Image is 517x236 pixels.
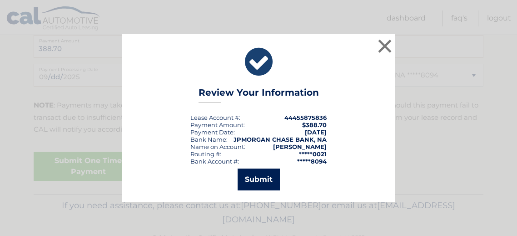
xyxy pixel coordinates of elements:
[190,150,221,158] div: Routing #:
[190,128,234,136] span: Payment Date
[238,169,280,190] button: Submit
[302,121,327,128] span: $388.70
[234,136,327,143] strong: JPMORGAN CHASE BANK, NA
[190,143,245,150] div: Name on Account:
[190,114,240,121] div: Lease Account #:
[190,136,228,143] div: Bank Name:
[284,114,327,121] strong: 44455875836
[376,37,394,55] button: ×
[305,128,327,136] span: [DATE]
[190,128,235,136] div: :
[190,121,245,128] div: Payment Amount:
[190,158,239,165] div: Bank Account #:
[273,143,327,150] strong: [PERSON_NAME]
[199,87,319,103] h3: Review Your Information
